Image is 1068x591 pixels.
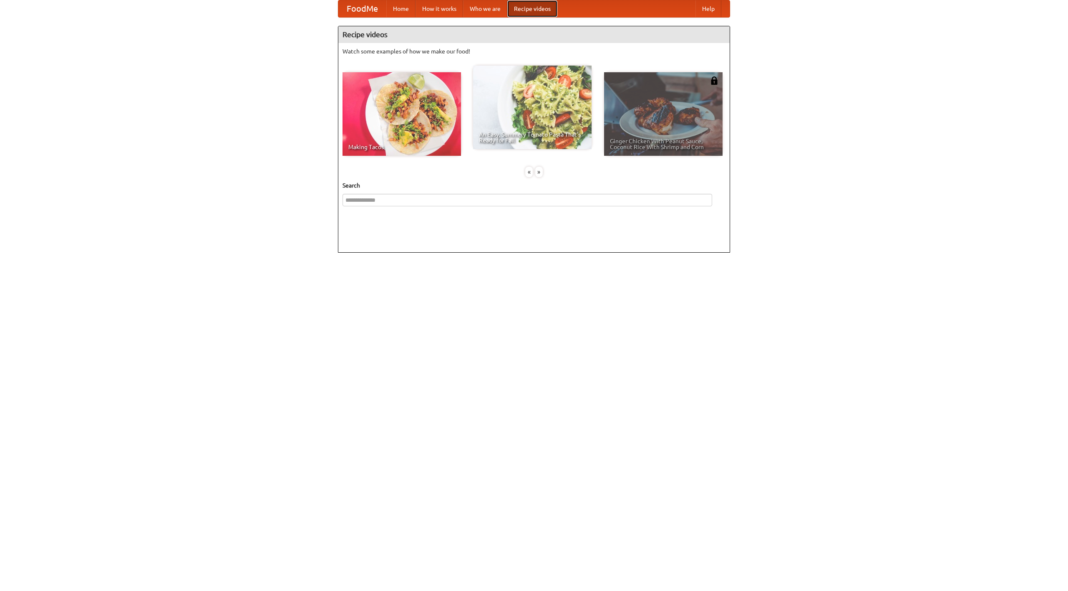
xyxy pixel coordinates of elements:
p: Watch some examples of how we make our food! [343,47,725,56]
a: Making Tacos [343,72,461,156]
div: « [525,167,533,177]
a: An Easy, Summery Tomato Pasta That's Ready for Fall [473,66,592,149]
a: Home [386,0,416,17]
span: Making Tacos [348,144,455,150]
a: FoodMe [338,0,386,17]
a: Recipe videos [507,0,557,17]
h5: Search [343,181,725,190]
a: How it works [416,0,463,17]
span: An Easy, Summery Tomato Pasta That's Ready for Fall [479,132,586,143]
a: Who we are [463,0,507,17]
div: » [535,167,543,177]
a: Help [695,0,721,17]
h4: Recipe videos [338,26,730,43]
img: 483408.png [710,76,718,85]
